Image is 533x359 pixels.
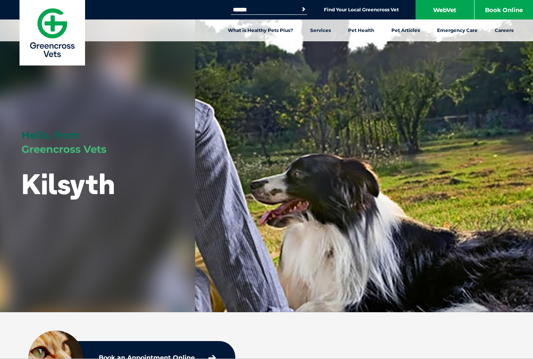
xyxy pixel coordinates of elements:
[339,19,383,41] a: Pet Health
[486,19,522,41] a: Careers
[302,19,339,41] a: Services
[219,19,302,41] a: What is Healthy Pets Plus?
[383,19,428,41] a: Pet Articles
[21,168,115,199] h1: Kilsyth
[21,143,107,156] span: Greencross Vets
[428,19,486,41] a: Emergency Care
[21,129,80,141] span: Hello, from
[324,7,399,13] a: Find Your Local Greencross Vet
[300,5,307,13] button: Search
